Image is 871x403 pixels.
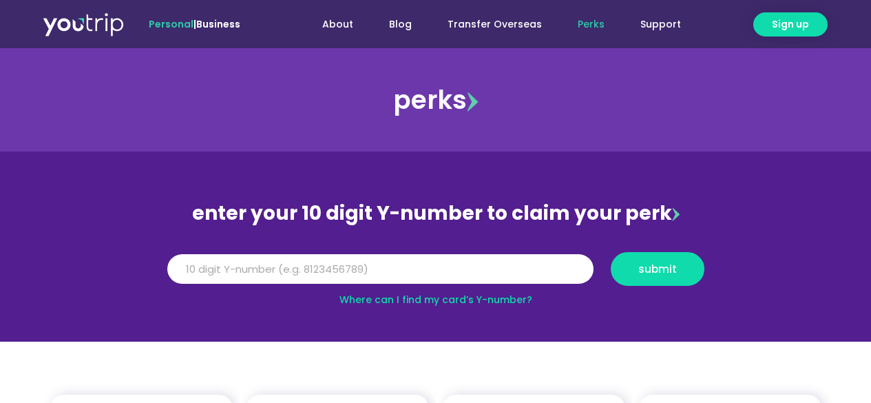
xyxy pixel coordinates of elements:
[371,12,430,37] a: Blog
[149,17,193,31] span: Personal
[339,293,532,307] a: Where can I find my card’s Y-number?
[149,17,240,31] span: |
[167,254,594,285] input: 10 digit Y-number (e.g. 8123456789)
[622,12,699,37] a: Support
[196,17,240,31] a: Business
[638,264,677,274] span: submit
[160,196,711,231] div: enter your 10 digit Y-number to claim your perk
[277,12,699,37] nav: Menu
[753,12,828,37] a: Sign up
[167,252,704,296] form: Y Number
[611,252,704,286] button: submit
[560,12,622,37] a: Perks
[430,12,560,37] a: Transfer Overseas
[304,12,371,37] a: About
[772,17,809,32] span: Sign up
